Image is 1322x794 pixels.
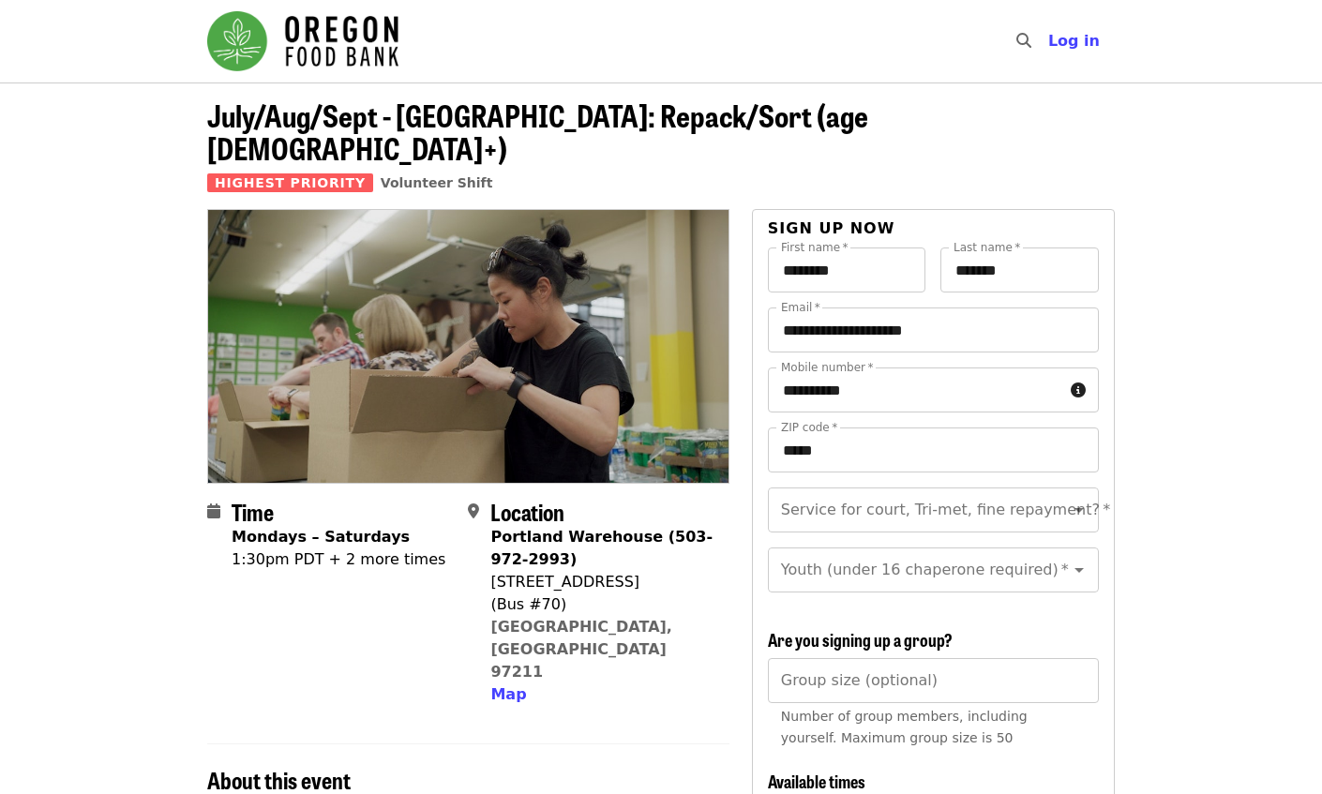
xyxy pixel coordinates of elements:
[490,685,526,703] span: Map
[232,548,445,571] div: 1:30pm PDT + 2 more times
[940,247,1099,292] input: Last name
[490,528,713,568] strong: Portland Warehouse (503-972-2993)
[781,302,820,313] label: Email
[381,175,493,190] a: Volunteer Shift
[1066,497,1092,523] button: Open
[781,362,873,373] label: Mobile number
[207,502,220,520] i: calendar icon
[768,769,865,793] span: Available times
[768,219,895,237] span: Sign up now
[207,93,868,170] span: July/Aug/Sept - [GEOGRAPHIC_DATA]: Repack/Sort (age [DEMOGRAPHIC_DATA]+)
[490,618,672,681] a: [GEOGRAPHIC_DATA], [GEOGRAPHIC_DATA] 97211
[1033,22,1115,60] button: Log in
[768,367,1063,412] input: Mobile number
[490,571,714,593] div: [STREET_ADDRESS]
[1066,557,1092,583] button: Open
[1071,382,1086,399] i: circle-info icon
[232,528,410,546] strong: Mondays – Saturdays
[768,427,1099,472] input: ZIP code
[468,502,479,520] i: map-marker-alt icon
[781,709,1028,745] span: Number of group members, including yourself. Maximum group size is 50
[490,495,564,528] span: Location
[232,495,274,528] span: Time
[1043,19,1058,64] input: Search
[768,307,1099,352] input: Email
[207,11,398,71] img: Oregon Food Bank - Home
[781,242,849,253] label: First name
[490,683,526,706] button: Map
[768,627,953,652] span: Are you signing up a group?
[490,593,714,616] div: (Bus #70)
[768,247,926,292] input: First name
[781,422,837,433] label: ZIP code
[1048,32,1100,50] span: Log in
[1016,32,1031,50] i: search icon
[954,242,1020,253] label: Last name
[768,658,1099,703] input: [object Object]
[207,173,373,192] span: Highest Priority
[208,210,729,482] img: July/Aug/Sept - Portland: Repack/Sort (age 8+) organized by Oregon Food Bank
